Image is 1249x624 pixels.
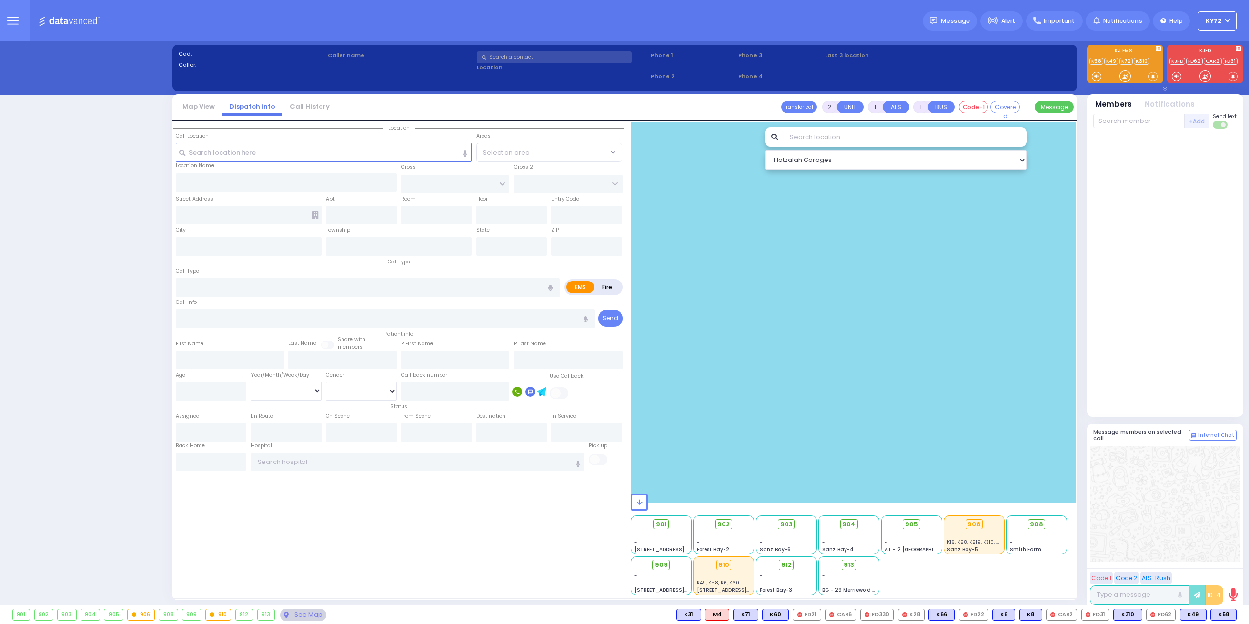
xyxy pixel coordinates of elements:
span: Message [941,16,970,26]
label: City [176,226,186,234]
img: red-radio-icon.svg [1150,612,1155,617]
span: K49, K58, K6, K60 [697,579,739,586]
label: En Route [251,412,273,420]
button: Covered [990,101,1020,113]
div: 910 [716,560,732,570]
span: AT - 2 [GEOGRAPHIC_DATA] [885,546,957,553]
span: - [885,539,887,546]
span: members [338,343,363,351]
span: 903 [780,520,793,529]
div: 906 [128,609,155,620]
button: Notifications [1145,99,1195,110]
span: [STREET_ADDRESS][PERSON_NAME] [634,546,726,553]
span: - [634,531,637,539]
span: Other building occupants [312,211,319,219]
div: FD330 [860,609,894,621]
div: 909 [182,609,201,620]
label: Gender [326,371,344,379]
div: 910 [206,609,231,620]
div: FD62 [1146,609,1176,621]
label: Use Callback [550,372,584,380]
label: Call Location [176,132,209,140]
input: Search location here [176,143,472,161]
span: 908 [1030,520,1043,529]
label: Pick up [589,442,607,450]
button: Message [1035,101,1074,113]
span: Sanz Bay-5 [947,546,978,553]
span: - [885,531,887,539]
button: Internal Chat [1189,430,1237,441]
label: Location Name [176,162,214,170]
label: Cross 2 [514,163,533,171]
label: Floor [476,195,488,203]
span: - [1010,539,1013,546]
img: red-radio-icon.svg [963,612,968,617]
a: K310 [1134,58,1149,65]
label: Last 3 location [825,51,948,60]
small: Share with [338,336,365,343]
span: - [1010,531,1013,539]
span: - [697,531,700,539]
span: KY72 [1206,17,1222,25]
button: Code-1 [959,101,988,113]
div: ALS [705,609,729,621]
span: Phone 4 [738,72,822,81]
a: FD31 [1223,58,1238,65]
span: Alert [1001,17,1015,25]
label: Age [176,371,185,379]
label: Call Type [176,267,199,275]
div: K71 [733,609,758,621]
button: Code 2 [1114,572,1139,584]
div: K8 [1019,609,1042,621]
label: Room [401,195,416,203]
div: BLS [928,609,955,621]
div: K66 [928,609,955,621]
span: K16, K58, K519, K310, MB40 [947,539,1010,546]
span: Smith Farm [1010,546,1041,553]
div: 908 [159,609,178,620]
img: Logo [39,15,103,27]
label: EMS [566,281,595,293]
label: Township [326,226,350,234]
span: Help [1169,17,1183,25]
span: - [822,572,825,579]
span: Send text [1213,113,1237,120]
span: Location [383,124,415,132]
div: 906 [966,519,983,530]
span: 904 [842,520,856,529]
label: Assigned [176,412,200,420]
div: 903 [58,609,76,620]
a: K72 [1119,58,1133,65]
span: 909 [655,560,668,570]
div: 905 [104,609,123,620]
span: - [634,539,637,546]
input: Search a contact [477,51,632,63]
span: - [822,531,825,539]
span: Call type [383,258,415,265]
span: Forest Bay-3 [760,586,792,594]
label: Caller name [328,51,474,60]
div: K28 [898,609,925,621]
label: Location [477,63,647,72]
span: - [760,572,763,579]
span: 905 [905,520,918,529]
div: Year/Month/Week/Day [251,371,322,379]
button: Send [598,310,623,327]
span: Internal Chat [1198,432,1234,439]
input: Search location [784,127,1027,147]
div: 913 [258,609,275,620]
div: K60 [762,609,789,621]
span: Status [385,403,412,410]
div: BLS [733,609,758,621]
label: Last Name [288,340,316,347]
label: Entry Code [551,195,579,203]
span: Notifications [1103,17,1142,25]
label: P First Name [401,340,433,348]
button: Transfer call [781,101,817,113]
button: BUS [928,101,955,113]
span: Phone 1 [651,51,735,60]
span: BG - 29 Merriewold S. [822,586,877,594]
button: ALS [883,101,909,113]
span: Phone 3 [738,51,822,60]
span: - [634,579,637,586]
